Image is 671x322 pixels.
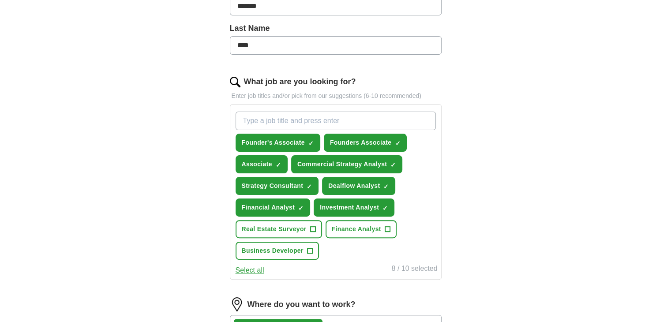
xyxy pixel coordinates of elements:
span: Real Estate Surveyor [242,225,307,234]
span: Commercial Strategy Analyst [297,160,387,169]
span: Dealflow Analyst [328,181,380,191]
button: Investment Analyst✓ [314,198,394,217]
button: Business Developer [236,242,319,260]
p: Enter job titles and/or pick from our suggestions (6-10 recommended) [230,91,442,101]
span: Founder's Associate [242,138,305,147]
div: 8 / 10 selected [391,263,437,276]
label: What job are you looking for? [244,76,356,88]
button: Strategy Consultant✓ [236,177,319,195]
button: Dealflow Analyst✓ [322,177,395,195]
span: ✓ [307,183,312,190]
span: Financial Analyst [242,203,295,212]
button: Commercial Strategy Analyst✓ [291,155,402,173]
input: Type a job title and press enter [236,112,436,130]
span: ✓ [395,140,400,147]
span: Business Developer [242,246,304,255]
button: Real Estate Surveyor [236,220,322,238]
img: location.png [230,297,244,311]
span: ✓ [383,183,389,190]
button: Finance Analyst [326,220,397,238]
label: Last Name [230,22,442,34]
button: Founder's Associate✓ [236,134,320,152]
label: Where do you want to work? [247,299,356,311]
span: ✓ [382,205,388,212]
span: Investment Analyst [320,203,379,212]
span: Founders Associate [330,138,392,147]
button: Associate✓ [236,155,288,173]
button: Founders Associate✓ [324,134,407,152]
img: search.png [230,77,240,87]
button: Financial Analyst✓ [236,198,311,217]
span: ✓ [298,205,304,212]
span: ✓ [308,140,314,147]
button: Select all [236,265,264,276]
span: ✓ [276,161,281,168]
span: Strategy Consultant [242,181,304,191]
span: Finance Analyst [332,225,381,234]
span: ✓ [390,161,396,168]
span: Associate [242,160,272,169]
